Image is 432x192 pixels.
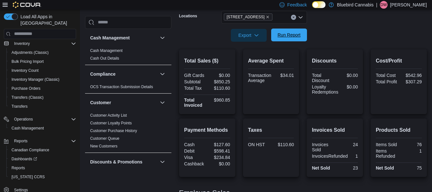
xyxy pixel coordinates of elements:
button: Cash Management [159,34,166,42]
div: Total Discount [312,73,334,83]
input: Dark Mode [312,1,326,8]
a: Transfers (Classic) [9,94,46,101]
div: $307.29 [400,79,422,84]
div: Gift Cards [184,73,206,78]
h2: Average Spent [248,57,294,65]
div: $598.41 [208,148,230,154]
span: 203 1/2 Queen Street [224,13,273,21]
div: 1 [350,154,358,159]
div: Compliance [85,83,171,93]
h2: Cost/Profit [376,57,422,65]
span: Export [235,29,263,42]
button: Reports [1,137,79,146]
div: Cash Management [85,47,171,65]
p: Bluebird Cannabis [337,1,373,9]
div: $234.84 [208,155,230,160]
div: $0.00 [341,84,358,89]
button: Transfers [6,102,79,111]
button: Open list of options [298,15,303,20]
button: Remove 203 1/2 Queen Street from selection in this group [266,15,270,19]
button: [US_STATE] CCRS [6,172,79,181]
div: 1 [400,148,422,154]
span: Transfers [12,104,27,109]
a: Discounts [90,172,107,177]
div: Debit [184,148,206,154]
div: Loyalty Redemptions [312,84,338,95]
span: Operations [12,115,76,123]
label: Locations [179,13,197,19]
span: Dashboards [9,155,76,163]
h2: Payment Methods [184,126,230,134]
button: Adjustments (Classic) [6,48,79,57]
span: Inventory [12,40,76,47]
div: $960.85 [208,97,230,103]
span: Load All Apps in [GEOGRAPHIC_DATA] [18,13,76,26]
div: Total Cost [376,73,397,78]
button: Export [231,29,267,42]
a: Dashboards [9,155,40,163]
div: InvoicesRefunded [312,154,348,159]
button: Inventory [1,39,79,48]
a: Cash Management [90,48,122,53]
div: Dustin watts [380,1,388,9]
a: Canadian Compliance [9,146,52,154]
a: Customer Activity List [90,113,127,118]
a: OCS Transaction Submission Details [90,85,153,89]
h2: Products Sold [376,126,422,134]
div: $110.60 [272,142,294,147]
div: Items Sold [376,142,397,147]
button: Inventory Count [6,66,79,75]
h3: Customer [90,99,111,106]
button: Clear input [291,15,296,20]
span: Reports [12,137,76,145]
button: Transfers (Classic) [6,93,79,102]
a: Inventory Count [9,67,41,74]
div: $110.60 [208,86,230,91]
span: Customer Queue [90,136,119,141]
span: Inventory Manager (Classic) [12,77,59,82]
a: Reports [9,164,27,172]
button: Customer [90,99,157,106]
a: Cash Management [9,124,46,132]
button: Compliance [159,70,166,78]
h3: Discounts & Promotions [90,159,142,165]
button: Purchase Orders [6,84,79,93]
a: Dashboards [6,154,79,163]
button: Discounts & Promotions [159,158,166,166]
button: Customer [159,99,166,106]
span: Reports [9,164,76,172]
a: Purchase Orders [9,85,43,92]
div: $0.00 [208,161,230,166]
span: Feedback [287,2,307,8]
div: Invoices Sold [312,142,334,152]
span: Transfers [9,103,76,110]
span: Cash Out Details [90,56,119,61]
span: Purchase Orders [9,85,76,92]
span: Cash Management [9,124,76,132]
span: New Customers [90,144,117,149]
span: Canadian Compliance [12,147,49,153]
strong: Net Sold [312,165,330,171]
span: [US_STATE] CCRS [12,174,45,179]
div: 24 [336,142,358,147]
h2: Taxes [248,126,294,134]
button: Reports [6,163,79,172]
div: Visa [184,155,206,160]
span: Customer Purchase History [90,128,137,133]
button: Cash Management [6,124,79,133]
span: Run Report [278,32,301,38]
button: Operations [12,115,35,123]
h3: Cash Management [90,35,130,41]
span: [STREET_ADDRESS] [227,14,265,20]
button: Inventory [12,40,32,47]
span: Inventory Count [12,68,39,73]
span: Bulk Pricing Import [12,59,44,64]
a: Bulk Pricing Import [9,58,46,65]
button: Discounts & Promotions [90,159,157,165]
button: Operations [1,115,79,124]
span: Customer Activity List [90,113,127,118]
span: Bulk Pricing Import [9,58,76,65]
span: Customer Loyalty Points [90,121,132,126]
h2: Invoices Sold [312,126,358,134]
div: $34.01 [274,73,294,78]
